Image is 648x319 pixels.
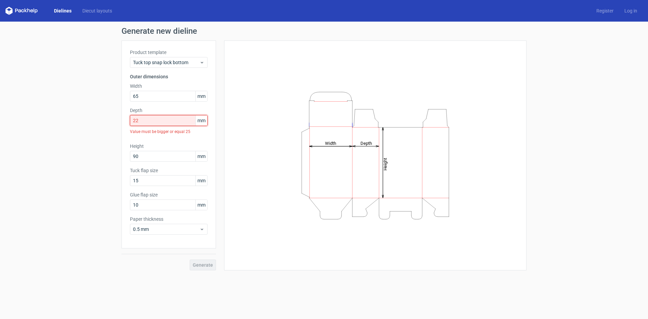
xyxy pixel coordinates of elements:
tspan: Width [325,140,336,145]
tspan: Depth [360,140,372,145]
a: Log in [619,7,643,14]
label: Width [130,83,208,89]
a: Diecut layouts [77,7,117,14]
label: Tuck flap size [130,167,208,174]
span: mm [195,115,207,126]
label: Height [130,143,208,150]
label: Glue flap size [130,191,208,198]
span: Tuck top snap lock bottom [133,59,199,66]
h3: Outer dimensions [130,73,208,80]
label: Product template [130,49,208,56]
a: Register [591,7,619,14]
span: mm [195,176,207,186]
span: mm [195,151,207,161]
a: Dielines [49,7,77,14]
span: mm [195,91,207,101]
h1: Generate new dieline [122,27,526,35]
span: 0.5 mm [133,226,199,233]
tspan: Height [383,158,388,170]
span: mm [195,200,207,210]
label: Depth [130,107,208,114]
label: Paper thickness [130,216,208,222]
div: Value must be bigger or equal 25 [130,126,208,137]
